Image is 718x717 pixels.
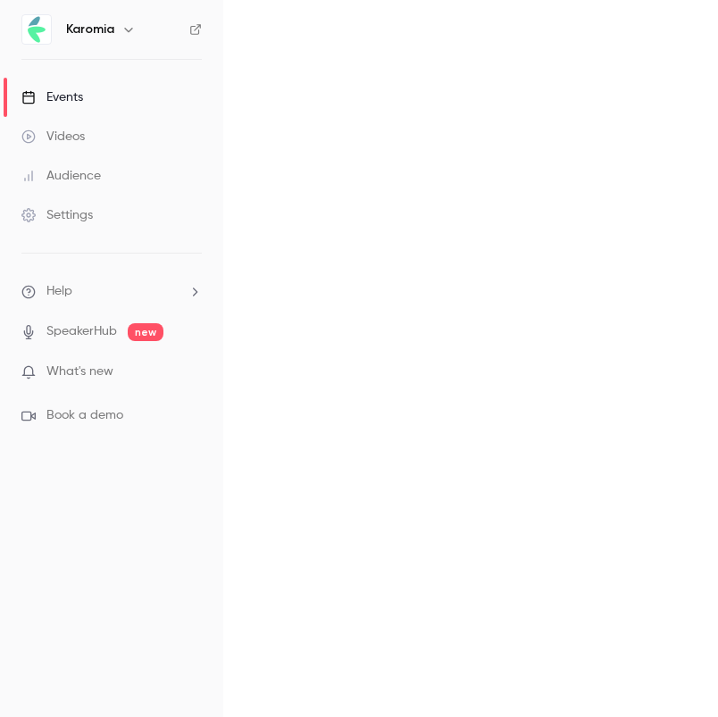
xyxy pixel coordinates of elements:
[46,282,72,301] span: Help
[46,322,117,341] a: SpeakerHub
[128,323,163,341] span: new
[66,21,114,38] h6: Karomia
[21,88,83,106] div: Events
[21,128,85,146] div: Videos
[21,167,101,185] div: Audience
[22,15,51,44] img: Karomia
[46,406,123,425] span: Book a demo
[46,363,113,381] span: What's new
[21,282,202,301] li: help-dropdown-opener
[21,206,93,224] div: Settings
